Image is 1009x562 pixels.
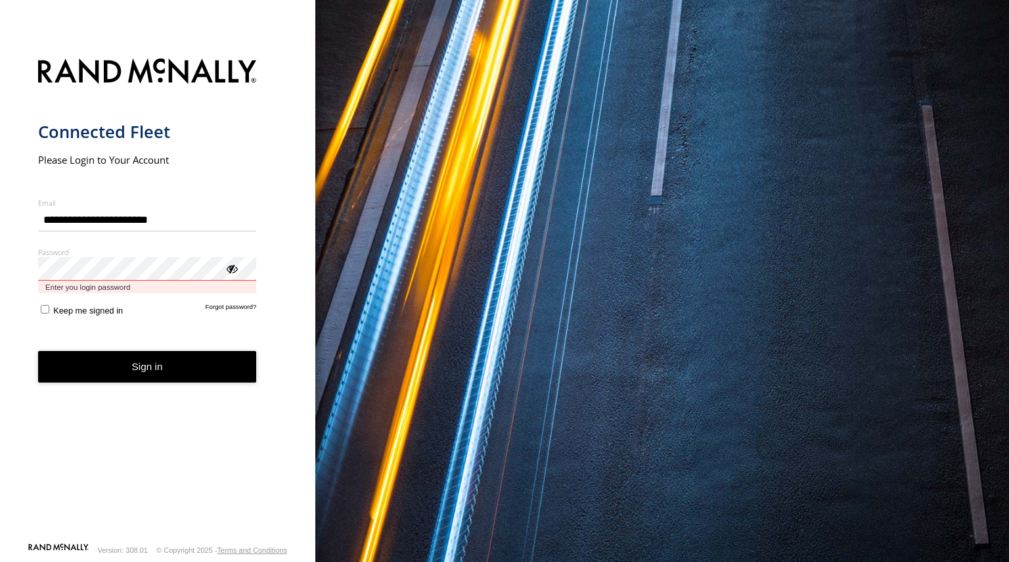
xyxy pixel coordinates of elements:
[38,121,257,143] h1: Connected Fleet
[28,544,89,557] a: Visit our Website
[38,51,278,542] form: main
[53,306,123,316] span: Keep me signed in
[41,305,49,314] input: Keep me signed in
[98,546,148,554] div: Version: 308.01
[38,247,257,257] label: Password
[38,153,257,166] h2: Please Login to Your Account
[225,262,238,275] div: ViewPassword
[38,281,257,293] span: Enter you login password
[206,303,257,316] a: Forgot password?
[156,546,287,554] div: © Copyright 2025 -
[38,198,257,208] label: Email
[38,56,257,89] img: Rand McNally
[217,546,287,554] a: Terms and Conditions
[38,351,257,383] button: Sign in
